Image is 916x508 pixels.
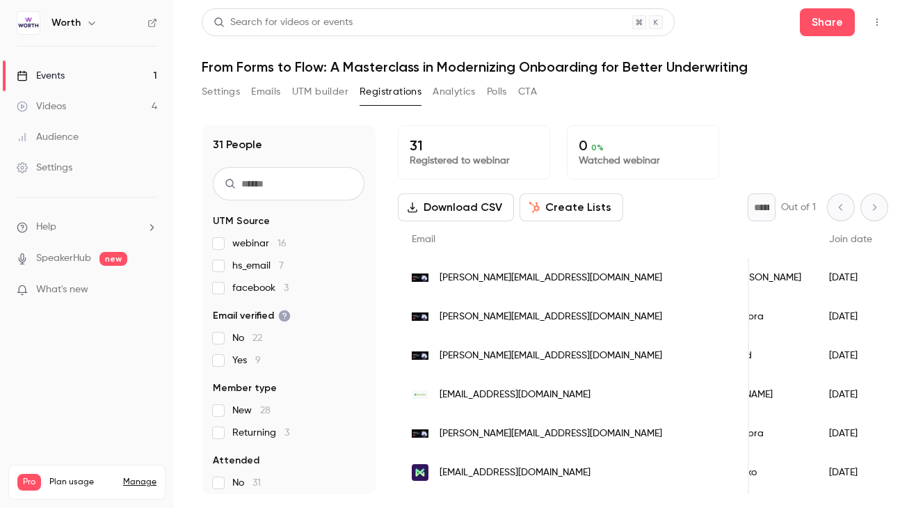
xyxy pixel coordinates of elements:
button: Settings [202,81,240,103]
span: Pro [17,474,41,491]
span: Attended [213,454,259,468]
button: Analytics [433,81,476,103]
span: new [99,252,127,266]
div: Audience [17,130,79,144]
button: Registrations [360,81,421,103]
span: Help [36,220,56,235]
img: joinworth.com [412,429,428,438]
span: [EMAIL_ADDRESS][DOMAIN_NAME] [440,466,590,480]
img: joinworth.com [412,273,428,283]
img: Worth [17,12,40,34]
span: [PERSON_NAME][EMAIL_ADDRESS][DOMAIN_NAME] [440,271,662,285]
h6: Worth [51,16,81,30]
span: 22 [252,333,262,343]
div: Settings [17,161,72,175]
img: nerdwallet.com [412,390,428,399]
span: 16 [278,239,287,248]
span: Returning [232,426,289,440]
button: Create Lists [520,193,623,221]
span: facebook [232,281,289,295]
button: CTA [518,81,537,103]
button: Share [800,8,855,36]
h1: From Forms to Flow: A Masterclass in Modernizing Onboarding for Better Underwriting [202,58,888,75]
span: 3 [284,428,289,438]
span: Yes [232,354,261,367]
span: Join date [829,235,872,244]
span: [PERSON_NAME][EMAIL_ADDRESS][DOMAIN_NAME] [440,310,662,324]
span: Member type [213,381,277,395]
p: Watched webinar [579,154,707,168]
button: Emails [251,81,280,103]
div: [DATE] [815,336,886,375]
h1: 31 People [213,136,262,153]
p: Registered to webinar [410,154,538,168]
span: 3 [284,283,289,293]
span: 0 % [591,143,604,152]
p: Out of 1 [781,200,816,214]
div: Videos [17,100,66,113]
button: UTM builder [292,81,348,103]
p: 0 [579,137,707,154]
span: [PERSON_NAME][EMAIL_ADDRESS][DOMAIN_NAME] [440,427,662,441]
span: Email [412,235,435,244]
div: Events [17,69,65,83]
span: 28 [260,406,271,415]
span: Plan usage [49,477,115,488]
img: joinworth.com [412,351,428,360]
span: hs_email [232,259,284,273]
div: Search for videos or events [214,15,353,30]
span: 31 [252,478,261,488]
li: help-dropdown-opener [17,220,157,235]
span: New [232,404,271,418]
div: [DATE] [815,414,886,453]
span: No [232,476,261,490]
a: SpeakerHub [36,251,91,266]
button: Polls [487,81,507,103]
span: Email verified [213,309,291,323]
span: [EMAIL_ADDRESS][DOMAIN_NAME] [440,388,590,402]
span: webinar [232,237,287,251]
img: joinworth.com [412,312,428,322]
div: [DATE] [815,297,886,336]
span: What's new [36,283,88,297]
button: Download CSV [398,193,514,221]
img: nmi.com [412,464,428,481]
span: No [232,331,262,345]
span: UTM Source [213,214,270,228]
div: [DATE] [815,453,886,492]
a: Manage [123,477,156,488]
p: 31 [410,137,538,154]
span: 9 [255,356,261,365]
div: [DATE] [815,258,886,297]
div: [DATE] [815,375,886,414]
span: [PERSON_NAME][EMAIL_ADDRESS][DOMAIN_NAME] [440,349,662,363]
span: 7 [279,261,284,271]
